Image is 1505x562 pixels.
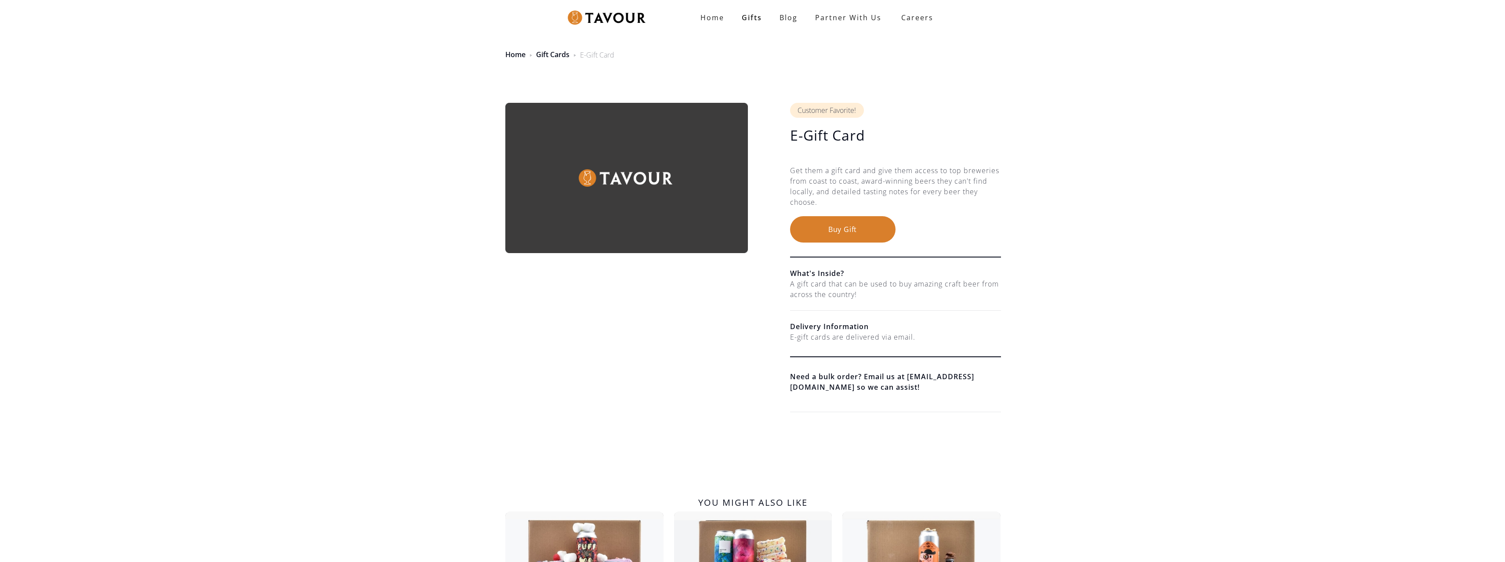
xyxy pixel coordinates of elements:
[790,268,1001,279] h6: What's Inside?
[790,371,1001,392] a: Need a bulk order? Email us at [EMAIL_ADDRESS][DOMAIN_NAME] so we can assist!
[890,5,940,30] a: Careers
[790,165,1001,216] div: Get them a gift card and give them access to top breweries from coast to coast, award-winning bee...
[700,13,724,22] strong: Home
[790,279,1001,300] div: A gift card that can be used to buy amazing craft beer from across the country!
[806,9,890,26] a: partner with us
[901,9,933,26] strong: Careers
[790,216,896,243] button: Buy Gift
[505,494,1001,511] h2: You might also like
[733,9,771,26] a: Gifts
[580,50,614,60] div: E-Gift Card
[692,9,733,26] a: Home
[505,50,526,59] a: Home
[790,332,1001,342] div: E-gift cards are delivered via email.
[790,321,1001,332] h6: Delivery Information
[790,127,1001,144] h1: E-Gift Card
[536,50,569,59] a: Gift Cards
[771,9,806,26] a: Blog
[790,103,864,118] div: Customer Favorite!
